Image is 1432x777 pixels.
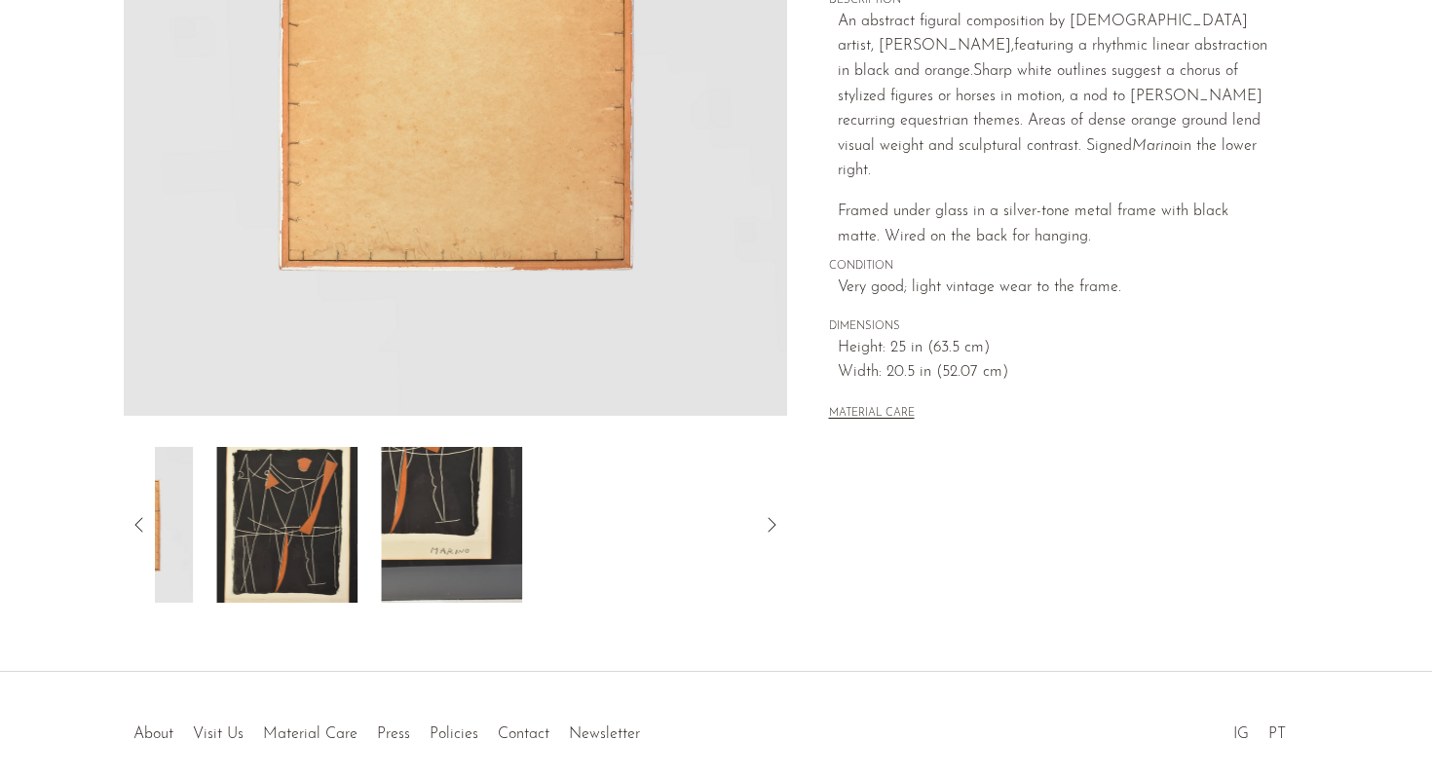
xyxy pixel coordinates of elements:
[838,200,1267,249] p: Framed under glass in a silver-tone metal frame with black matte. Wired on the back for hanging.
[381,447,522,603] img: Marino Marini, Framed
[838,336,1267,361] span: Height: 25 in (63.5 cm)
[430,726,478,742] a: Policies
[216,447,358,603] img: Marino Marini, Framed
[1233,726,1249,742] a: IG
[498,726,549,742] a: Contact
[1268,726,1286,742] a: PT
[133,726,173,742] a: About
[838,360,1267,386] span: Width: 20.5 in (52.07 cm)
[263,726,358,742] a: Material Care
[193,726,244,742] a: Visit Us
[124,711,650,748] ul: Quick links
[829,407,915,422] button: MATERIAL CARE
[829,258,1267,276] span: CONDITION
[838,10,1267,184] p: An abstract figural composition by [DEMOGRAPHIC_DATA] artist, [PERSON_NAME], featuring a rhythmic...
[829,318,1267,336] span: DIMENSIONS
[377,726,410,742] a: Press
[1224,711,1296,748] ul: Social Medias
[1132,138,1180,154] em: Marino
[52,447,193,603] img: Marino Marini, Framed
[838,276,1267,301] span: Very good; light vintage wear to the frame.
